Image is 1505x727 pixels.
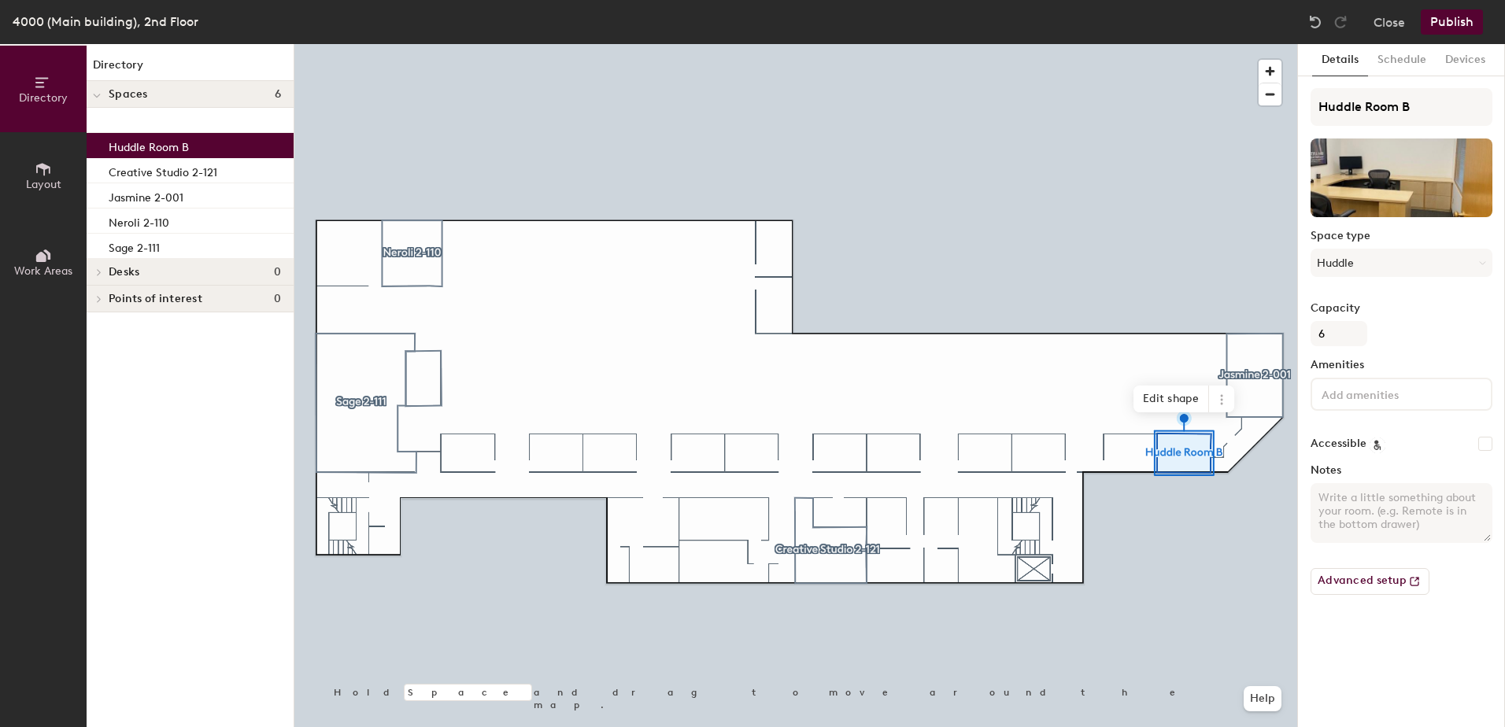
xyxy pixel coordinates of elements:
p: Creative Studio 2-121 [109,161,217,179]
img: The space named Huddle Room B [1311,138,1492,217]
span: Spaces [109,88,148,101]
button: Devices [1436,44,1495,76]
p: Sage 2-111 [109,237,160,255]
button: Huddle [1311,249,1492,277]
label: Accessible [1311,437,1366,450]
img: Redo [1333,14,1348,30]
span: Desks [109,266,139,279]
span: Work Areas [14,264,72,278]
h1: Directory [87,57,294,81]
p: Neroli 2-110 [109,212,169,230]
p: Jasmine 2-001 [109,186,183,205]
button: Publish [1421,9,1483,35]
label: Notes [1311,464,1492,477]
button: Schedule [1368,44,1436,76]
button: Advanced setup [1311,568,1429,595]
label: Space type [1311,230,1492,242]
span: 6 [275,88,281,101]
input: Add amenities [1318,384,1460,403]
button: Help [1244,686,1281,711]
img: Undo [1307,14,1323,30]
label: Amenities [1311,359,1492,371]
span: 0 [274,293,281,305]
span: Edit shape [1133,386,1209,412]
span: 0 [274,266,281,279]
label: Capacity [1311,302,1492,315]
span: Points of interest [109,293,202,305]
button: Details [1312,44,1368,76]
p: Huddle Room B [109,136,189,154]
span: Directory [19,91,68,105]
button: Close [1374,9,1405,35]
span: Layout [26,178,61,191]
div: 4000 (Main building), 2nd Floor [13,12,198,31]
